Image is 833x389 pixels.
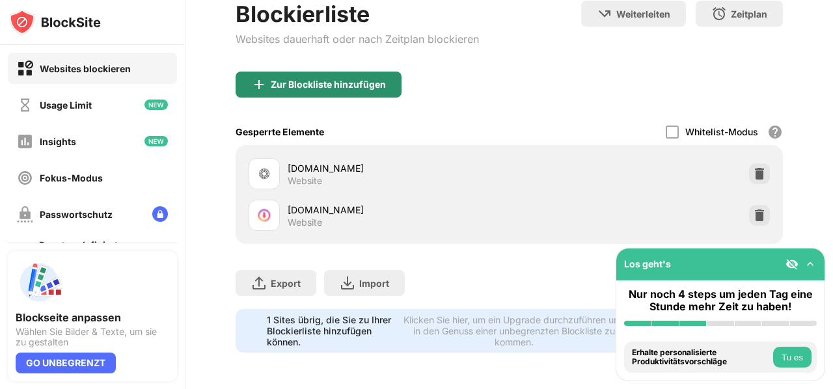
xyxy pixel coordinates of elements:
div: Wählen Sie Bilder & Texte, um sie zu gestalten [16,327,169,347]
div: Blockierliste [236,1,479,27]
div: Erhalte personalisierte Produktivitätsvorschläge [632,348,770,367]
div: Fokus-Modus [40,172,103,183]
div: Insights [40,136,76,147]
img: favicons [256,208,272,223]
img: lock-menu.svg [152,206,168,222]
img: eye-not-visible.svg [785,258,799,271]
div: Gesperrte Elemente [236,126,324,137]
div: Usage Limit [40,100,92,111]
div: Blockseite anpassen [16,311,169,324]
img: password-protection-off.svg [17,206,33,222]
img: favicons [256,166,272,181]
img: omni-setup-toggle.svg [804,258,817,271]
img: logo-blocksite.svg [9,9,101,35]
div: Klicken Sie hier, um ein Upgrade durchzuführen und in den Genuss einer unbegrenzten Blockliste zu... [402,314,625,347]
div: Websites dauerhaft oder nach Zeitplan blockieren [236,33,479,46]
div: [DOMAIN_NAME] [288,203,510,217]
div: Benutzerdefinierte Blockseite [39,239,142,262]
img: time-usage-off.svg [17,97,33,113]
div: Import [359,278,389,289]
div: Passwortschutz [40,209,113,220]
img: block-on.svg [17,60,33,77]
div: 1 Sites übrig, die Sie zu Ihrer Blockierliste hinzufügen können. [267,314,395,347]
button: Tu es [773,347,812,368]
div: Los geht's [624,258,671,269]
div: Export [271,278,301,289]
div: Website [288,175,322,187]
div: Weiterleiten [616,8,670,20]
div: Zur Blockliste hinzufügen [271,79,386,90]
div: Nur noch 4 steps um jeden Tag eine Stunde mehr Zeit zu haben! [624,288,817,313]
img: insights-off.svg [17,133,33,150]
img: push-custom-page.svg [16,259,62,306]
img: new-icon.svg [144,136,168,146]
div: [DOMAIN_NAME] [288,161,510,175]
div: Zeitplan [731,8,767,20]
img: new-icon.svg [144,100,168,110]
div: Websites blockieren [40,63,131,74]
img: focus-off.svg [17,170,33,186]
div: GO UNBEGRENZT [16,353,116,373]
div: Website [288,217,322,228]
div: Whitelist-Modus [685,126,758,137]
